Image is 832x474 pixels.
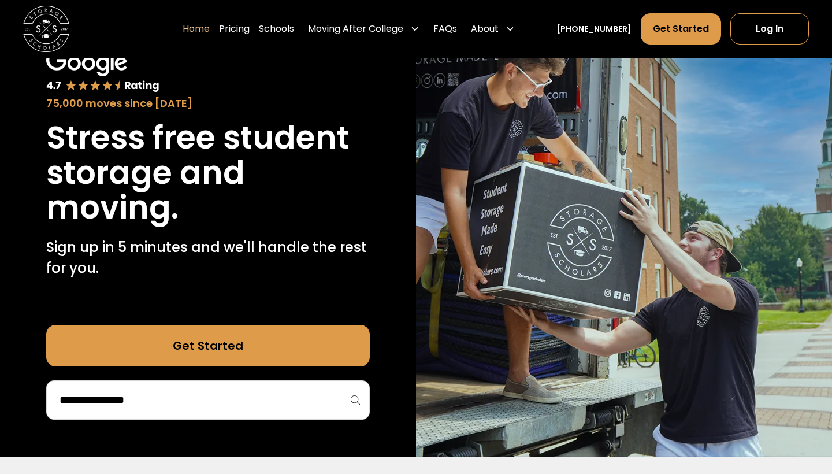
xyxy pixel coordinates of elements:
a: FAQs [433,13,457,45]
img: Storage Scholars main logo [23,6,69,52]
a: home [23,6,69,52]
div: 75,000 moves since [DATE] [46,95,370,111]
a: Schools [259,13,294,45]
h1: Stress free student storage and moving. [46,120,370,225]
p: Sign up in 5 minutes and we'll handle the rest for you. [46,237,370,279]
a: Get Started [641,13,721,45]
a: Pricing [219,13,250,45]
a: [PHONE_NUMBER] [556,23,632,35]
div: Moving After College [308,22,403,36]
a: Get Started [46,325,370,366]
img: Google 4.7 star rating [46,50,159,93]
div: Moving After College [303,13,424,45]
a: Home [183,13,210,45]
img: Storage Scholars makes moving and storage easy. [416,13,832,457]
a: Log In [730,13,809,45]
div: About [466,13,519,45]
div: About [471,22,499,36]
